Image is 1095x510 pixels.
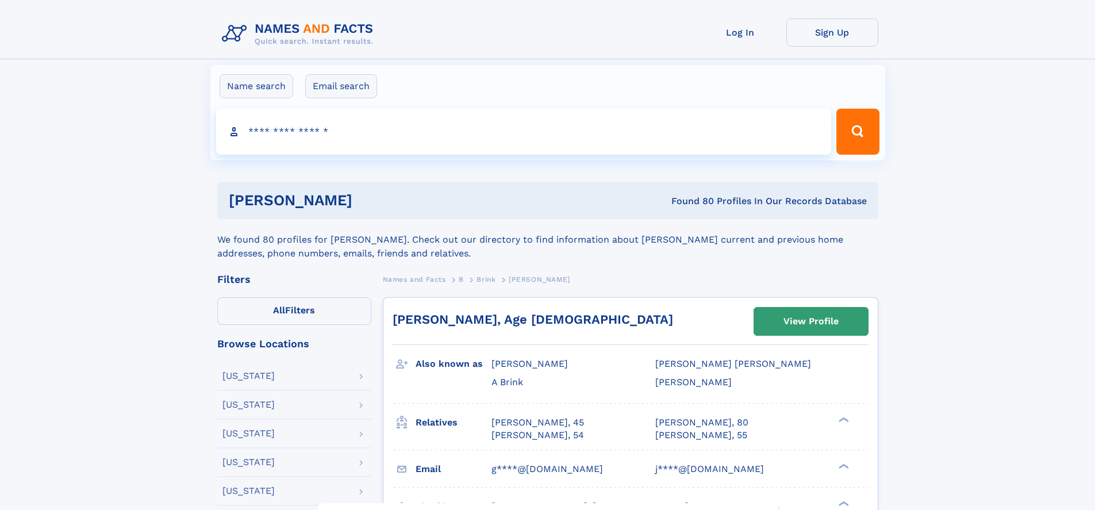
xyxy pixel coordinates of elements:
div: ❯ [836,500,850,507]
h3: Email [416,459,491,479]
h3: Relatives [416,413,491,432]
a: Brink [477,272,495,286]
button: Search Button [836,109,879,155]
div: We found 80 profiles for [PERSON_NAME]. Check out our directory to find information about [PERSON... [217,219,878,260]
div: [US_STATE] [222,458,275,467]
span: [PERSON_NAME] [491,358,568,369]
a: Sign Up [786,18,878,47]
a: Names and Facts [383,272,446,286]
span: B [459,275,464,283]
label: Email search [305,74,377,98]
div: ❯ [836,462,850,470]
h1: [PERSON_NAME] [229,193,512,208]
div: ❯ [836,416,850,423]
a: [PERSON_NAME], 45 [491,416,584,429]
span: [PERSON_NAME] [PERSON_NAME] [655,358,811,369]
div: Found 80 Profiles In Our Records Database [512,195,867,208]
div: [US_STATE] [222,400,275,409]
a: [PERSON_NAME], 54 [491,429,584,442]
div: View Profile [783,308,839,335]
img: Logo Names and Facts [217,18,383,49]
div: Filters [217,274,371,285]
div: [US_STATE] [222,486,275,496]
a: B [459,272,464,286]
div: [US_STATE] [222,371,275,381]
label: Name search [220,74,293,98]
span: [PERSON_NAME] [655,377,732,388]
a: [PERSON_NAME], Age [DEMOGRAPHIC_DATA] [393,312,673,327]
a: [PERSON_NAME], 55 [655,429,747,442]
span: [PERSON_NAME] [509,275,570,283]
div: [US_STATE] [222,429,275,438]
label: Filters [217,297,371,325]
span: Brink [477,275,495,283]
input: search input [216,109,832,155]
h3: Also known as [416,354,491,374]
a: Log In [694,18,786,47]
span: A Brink [491,377,523,388]
div: Browse Locations [217,339,371,349]
span: All [273,305,285,316]
a: View Profile [754,308,868,335]
a: [PERSON_NAME], 80 [655,416,748,429]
